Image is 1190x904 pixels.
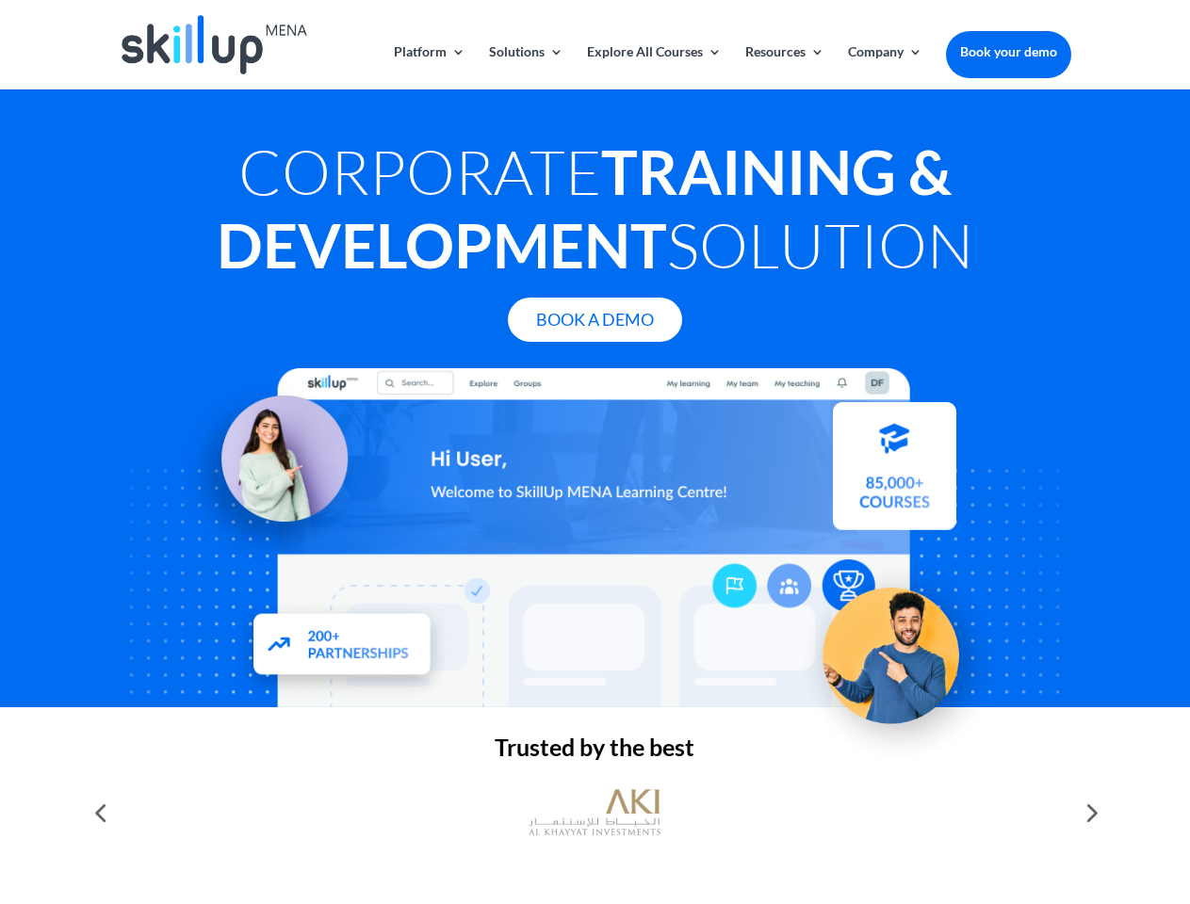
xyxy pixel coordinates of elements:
[176,374,367,564] img: Learning Management Solution - SkillUp
[119,735,1070,768] h2: Trusted by the best
[529,780,660,846] img: al khayyat investments logo
[122,15,306,74] img: Skillup Mena
[745,45,824,89] a: Resources
[587,45,722,89] a: Explore All Courses
[795,548,1004,757] img: Upskill your workforce - SkillUp
[876,701,1190,904] iframe: Chat Widget
[234,596,452,699] img: Partners - SkillUp Mena
[119,135,1070,291] h1: Corporate Solution
[848,45,922,89] a: Company
[833,410,956,538] img: Courses library - SkillUp MENA
[394,45,465,89] a: Platform
[946,31,1071,73] a: Book your demo
[217,135,952,282] strong: Training & Development
[489,45,563,89] a: Solutions
[508,298,682,342] a: Book A Demo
